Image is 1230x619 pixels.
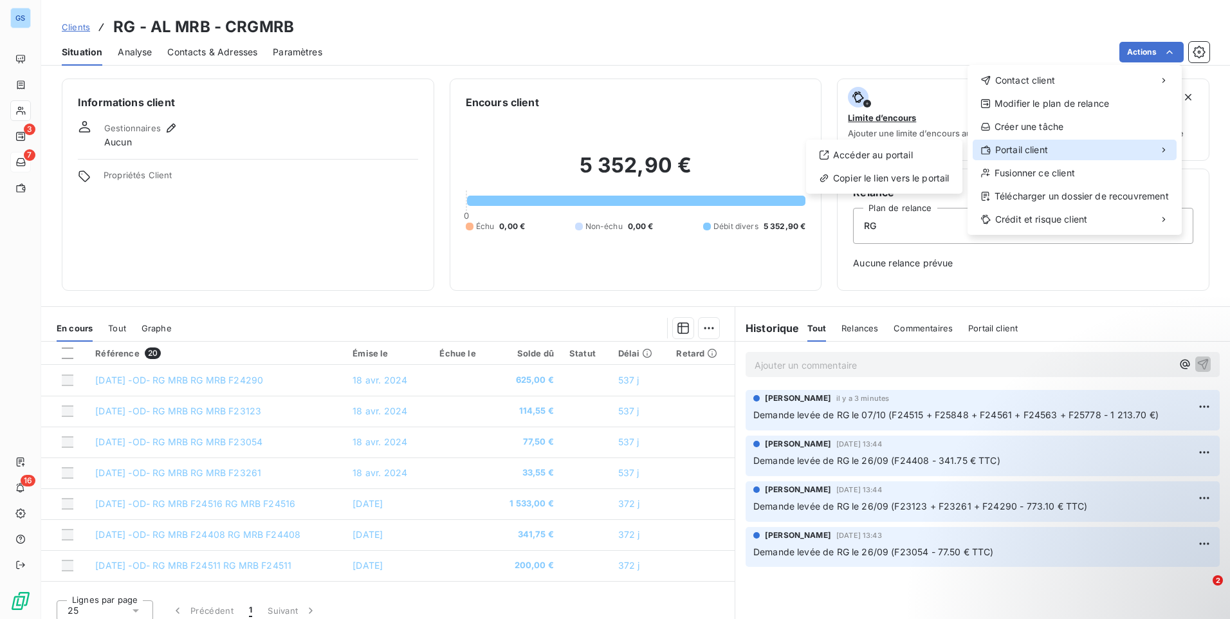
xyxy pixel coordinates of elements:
[973,163,1177,183] div: Fusionner ce client
[995,213,1087,226] span: Crédit et risque client
[973,116,1177,137] div: Créer une tâche
[973,93,1177,114] div: Modifier le plan de relance
[973,494,1230,584] iframe: Intercom notifications message
[968,65,1182,235] div: Actions
[811,145,957,165] div: Accéder au portail
[1213,575,1223,586] span: 2
[1186,575,1217,606] iframe: Intercom live chat
[811,168,957,189] div: Copier le lien vers le portail
[973,186,1177,207] div: Télécharger un dossier de recouvrement
[995,143,1048,156] span: Portail client
[995,74,1055,87] span: Contact client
